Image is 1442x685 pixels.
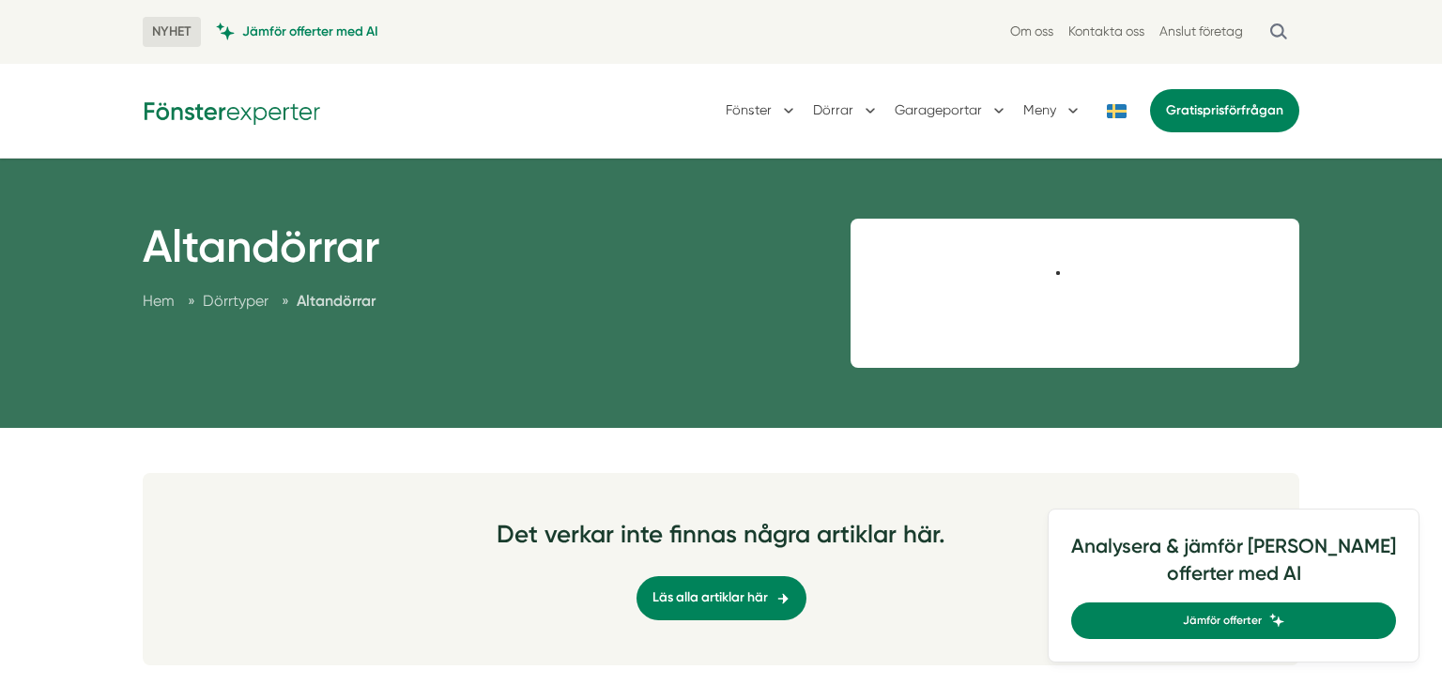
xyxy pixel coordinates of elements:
[297,292,376,310] a: Altandörrar
[143,96,321,125] img: Fönsterexperter Logotyp
[1159,23,1243,40] a: Anslut företag
[203,292,272,310] a: Dörrtyper
[726,86,798,135] button: Fönster
[895,86,1008,135] button: Garageportar
[282,289,289,312] span: »
[1150,89,1299,132] a: Gratisprisförfrågan
[813,86,880,135] button: Dörrar
[188,289,195,312] span: »
[1071,532,1396,602] h4: Analysera & jämför [PERSON_NAME] offerter med AI
[637,576,806,619] a: Läs alla artiklar här
[143,292,175,310] a: Hem
[158,518,1284,561] h3: Det verkar inte finnas några artiklar här.
[1166,102,1203,118] span: Gratis
[143,17,201,47] span: NYHET
[1183,612,1262,630] span: Jämför offerter
[652,587,768,608] span: Läs alla artiklar här
[1071,602,1396,639] a: Jämför offerter
[203,292,268,310] span: Dörrtyper
[143,220,379,289] h1: Altandörrar
[1010,23,1053,40] a: Om oss
[1023,86,1082,135] button: Meny
[242,23,378,40] span: Jämför offerter med AI
[1068,23,1144,40] a: Kontakta oss
[1258,15,1299,49] button: Öppna sök
[143,289,379,312] nav: Breadcrumb
[216,23,378,40] a: Jämför offerter med AI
